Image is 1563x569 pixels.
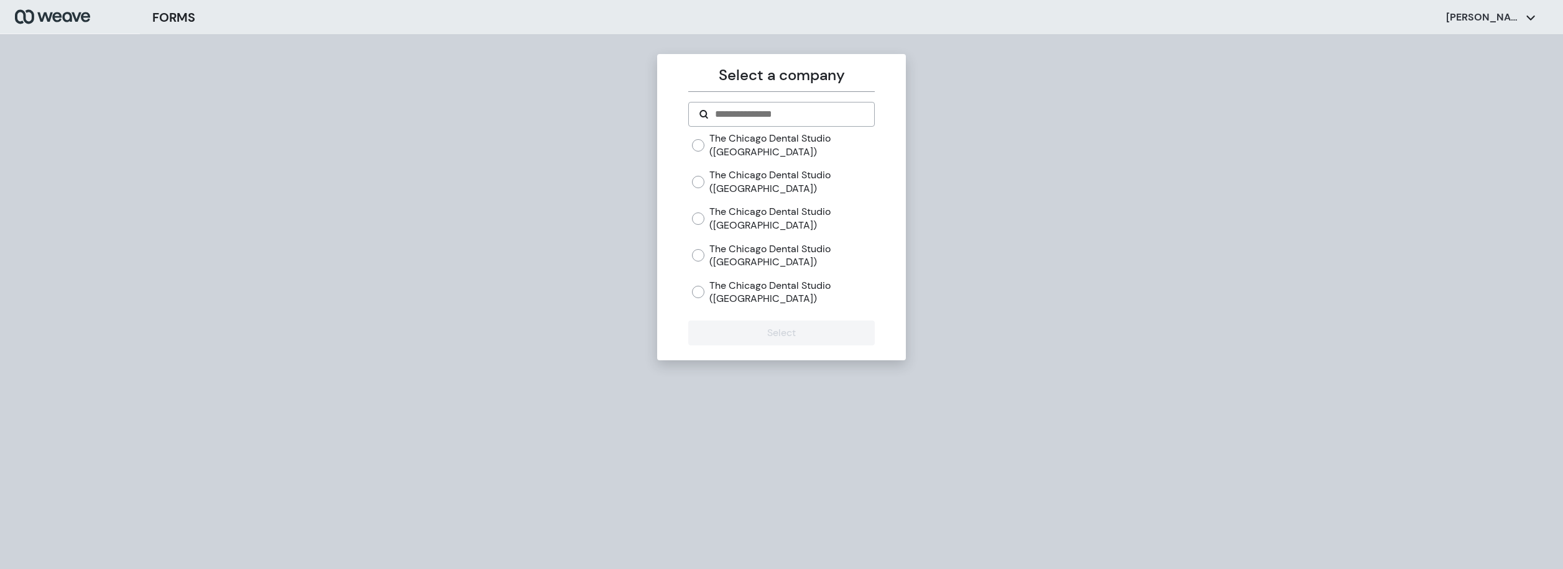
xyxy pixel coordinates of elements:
[709,242,874,269] label: The Chicago Dental Studio ([GEOGRAPHIC_DATA])
[714,107,864,122] input: Search
[1446,11,1521,24] p: [PERSON_NAME]
[709,205,874,232] label: The Chicago Dental Studio ([GEOGRAPHIC_DATA])
[688,64,874,86] p: Select a company
[152,8,195,27] h3: FORMS
[688,321,874,345] button: Select
[709,132,874,158] label: The Chicago Dental Studio ([GEOGRAPHIC_DATA])
[709,168,874,195] label: The Chicago Dental Studio ([GEOGRAPHIC_DATA])
[709,279,874,306] label: The Chicago Dental Studio ([GEOGRAPHIC_DATA])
